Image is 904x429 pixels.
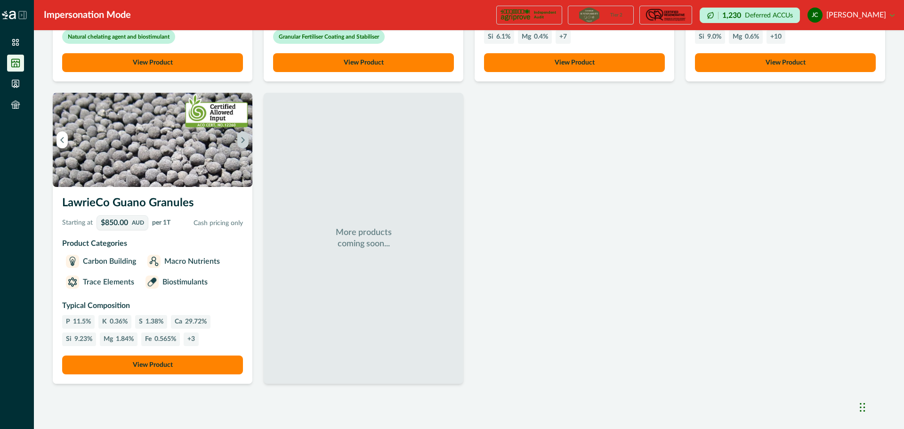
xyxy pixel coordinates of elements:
[559,32,567,42] p: + 7
[860,393,865,421] div: Drag
[74,334,92,344] p: 9.23%
[149,257,159,266] img: Macro Nutrients
[68,32,169,41] p: Natural chelating agent and biostimulant
[139,317,143,327] p: S
[745,12,793,19] p: Deferred ACCUs
[335,227,392,250] p: More products coming soon...
[68,277,77,287] img: Trace Elements
[104,334,113,344] p: Mg
[62,53,243,72] button: View Product
[579,8,599,23] img: certification logo
[152,218,170,228] p: per 1T
[66,317,70,327] p: P
[770,32,782,42] p: + 10
[132,220,144,226] p: AUD
[62,238,243,249] p: Product Categories
[145,317,163,327] p: 1.38%
[522,32,531,42] p: Mg
[62,300,243,311] p: Typical Composition
[484,53,665,72] button: View Product
[187,334,195,344] p: + 3
[279,32,379,41] p: Granular Fertiliser Coating and Stabiliser
[154,334,176,344] p: 0.565%
[2,11,16,19] img: Logo
[733,32,742,42] p: Mg
[56,131,68,148] button: Previous image
[73,317,91,327] p: 11.5%
[174,219,243,228] p: Cash pricing only
[496,32,510,42] p: 6.1%
[857,384,904,429] iframe: Chat Widget
[695,53,876,72] button: View Product
[610,13,622,17] p: Tier 2
[722,12,741,19] p: 1,230
[83,256,136,267] p: Carbon Building
[164,256,220,267] p: Macro Nutrients
[699,32,704,42] p: Si
[147,277,157,287] img: Biostimulants
[500,8,530,23] img: certification logo
[175,317,182,327] p: Ca
[116,334,134,344] p: 1.84%
[145,334,152,344] p: Fe
[534,10,558,20] p: Independent Audit
[807,4,895,26] button: justin costello[PERSON_NAME]
[162,276,208,288] p: Biostimulants
[645,8,687,23] img: certification logo
[83,276,134,288] p: Trace Elements
[707,32,721,42] p: 9.0%
[44,8,131,22] div: Impersonation Mode
[110,317,128,327] p: 0.36%
[237,131,249,148] button: Next image
[62,194,243,215] h3: LawrieCo Guano Granules
[66,334,72,344] p: Si
[102,317,107,327] p: K
[62,356,243,374] button: View Product
[534,32,548,42] p: 0.4%
[273,53,454,72] button: View Product
[185,317,207,327] p: 29.72%
[62,218,93,228] p: Starting at
[101,219,128,227] p: $850.00
[488,32,493,42] p: Si
[745,32,759,42] p: 0.6%
[68,257,77,266] img: Carbon Building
